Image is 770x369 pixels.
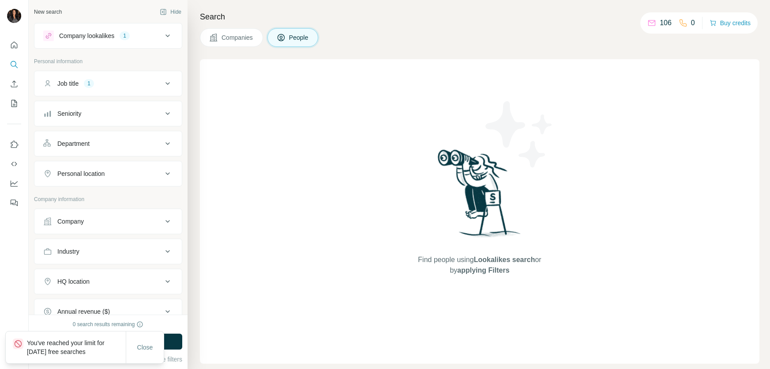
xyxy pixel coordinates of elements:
button: Search [7,57,21,72]
p: Company information [34,195,182,203]
div: 1 [120,32,130,40]
div: 0 search results remaining [73,320,144,328]
div: Department [57,139,90,148]
button: Industry [34,241,182,262]
button: Buy credits [710,17,751,29]
button: Annual revenue ($) [34,301,182,322]
div: Job title [57,79,79,88]
div: Company [57,217,84,226]
div: HQ location [57,277,90,286]
button: Seniority [34,103,182,124]
div: Personal location [57,169,105,178]
p: Personal information [34,57,182,65]
div: Seniority [57,109,81,118]
div: Annual revenue ($) [57,307,110,316]
button: Company [34,211,182,232]
span: Companies [222,33,254,42]
button: Department [34,133,182,154]
span: Close [137,343,153,352]
span: Find people using or by [409,255,550,276]
button: Dashboard [7,175,21,191]
button: Close [131,339,159,355]
button: Feedback [7,195,21,211]
button: Job title1 [34,73,182,94]
img: Surfe Illustration - Woman searching with binoculars [434,147,526,246]
button: Personal location [34,163,182,184]
img: Avatar [7,9,21,23]
img: Surfe Illustration - Stars [480,95,559,174]
button: Hide [154,5,188,19]
p: 0 [691,18,695,28]
span: People [289,33,309,42]
button: Use Surfe on LinkedIn [7,137,21,152]
div: Company lookalikes [59,31,114,40]
button: Enrich CSV [7,76,21,92]
span: applying Filters [457,266,509,274]
button: Company lookalikes1 [34,25,182,46]
p: 106 [660,18,672,28]
p: You've reached your limit for [DATE] free searches [27,339,126,356]
button: Quick start [7,37,21,53]
button: My lists [7,95,21,111]
button: HQ location [34,271,182,292]
div: Industry [57,247,79,256]
div: New search [34,8,62,16]
div: 1 [84,80,94,87]
button: Use Surfe API [7,156,21,172]
span: Lookalikes search [474,256,535,263]
h4: Search [200,11,759,23]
